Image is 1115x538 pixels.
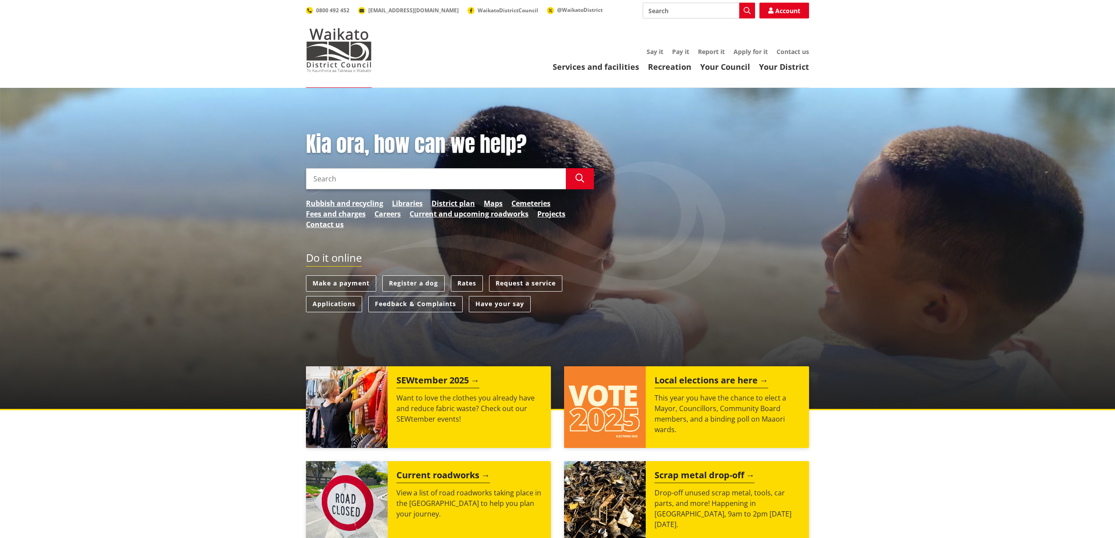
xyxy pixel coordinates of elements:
a: Have your say [469,296,531,312]
a: 0800 492 452 [306,7,349,14]
a: Your District [759,61,809,72]
a: Services and facilities [553,61,639,72]
input: Search input [643,3,755,18]
h2: SEWtember 2025 [396,375,479,388]
a: Rates [451,275,483,292]
h2: Local elections are here [655,375,768,388]
a: Libraries [392,198,423,209]
a: WaikatoDistrictCouncil [468,7,538,14]
a: Maps [484,198,503,209]
p: Drop-off unused scrap metal, tools, car parts, and more! Happening in [GEOGRAPHIC_DATA], 9am to 2... [655,487,800,530]
a: Request a service [489,275,562,292]
p: View a list of road roadworks taking place in the [GEOGRAPHIC_DATA] to help you plan your journey. [396,487,542,519]
h1: Kia ora, how can we help? [306,132,594,157]
a: Report it [698,47,725,56]
a: Cemeteries [511,198,550,209]
a: Current and upcoming roadworks [410,209,529,219]
a: Contact us [777,47,809,56]
a: Projects [537,209,565,219]
a: Applications [306,296,362,312]
a: Register a dog [382,275,445,292]
span: [EMAIL_ADDRESS][DOMAIN_NAME] [368,7,459,14]
h2: Scrap metal drop-off [655,470,755,483]
a: Contact us [306,219,344,230]
a: District plan [432,198,475,209]
a: @WaikatoDistrict [547,6,603,14]
a: Rubbish and recycling [306,198,383,209]
input: Search input [306,168,566,189]
a: Account [759,3,809,18]
a: Say it [647,47,663,56]
h2: Do it online [306,252,362,267]
a: Feedback & Complaints [368,296,463,312]
a: Apply for it [734,47,768,56]
a: Local elections are here This year you have the chance to elect a Mayor, Councillors, Community B... [564,366,809,448]
a: Careers [374,209,401,219]
h2: Current roadworks [396,470,490,483]
p: Want to love the clothes you already have and reduce fabric waste? Check out our SEWtember events! [396,393,542,424]
a: Recreation [648,61,691,72]
span: WaikatoDistrictCouncil [478,7,538,14]
a: SEWtember 2025 Want to love the clothes you already have and reduce fabric waste? Check out our S... [306,366,551,448]
img: SEWtember [306,366,388,448]
a: [EMAIL_ADDRESS][DOMAIN_NAME] [358,7,459,14]
a: Pay it [672,47,689,56]
a: Your Council [700,61,750,72]
a: Make a payment [306,275,376,292]
a: Fees and charges [306,209,366,219]
span: 0800 492 452 [316,7,349,14]
p: This year you have the chance to elect a Mayor, Councillors, Community Board members, and a bindi... [655,393,800,435]
span: @WaikatoDistrict [557,6,603,14]
img: Vote 2025 [564,366,646,448]
img: Waikato District Council - Te Kaunihera aa Takiwaa o Waikato [306,28,372,72]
